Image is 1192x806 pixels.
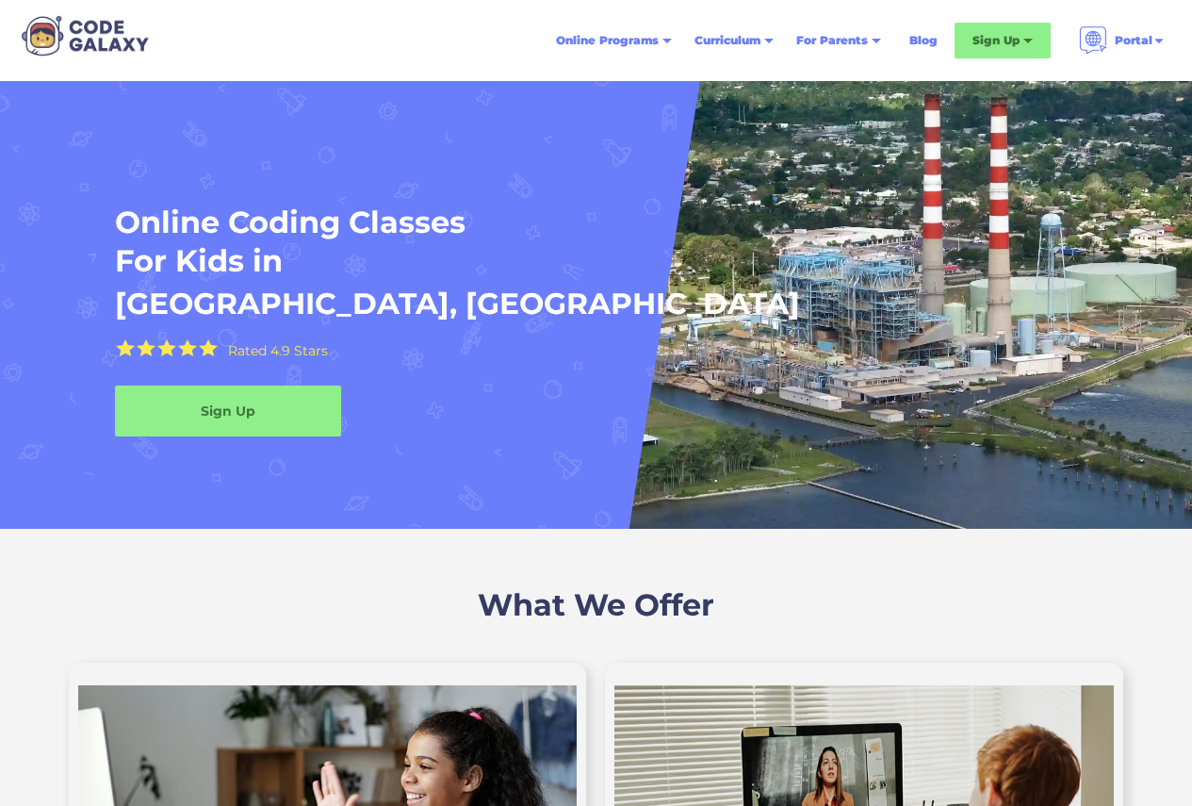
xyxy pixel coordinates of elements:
[556,31,659,50] div: Online Programs
[178,339,197,357] img: Yellow Star - the Code Galaxy
[785,24,892,58] div: For Parents
[545,24,683,58] div: Online Programs
[796,31,868,50] div: For Parents
[228,344,328,357] div: Rated 4.9 Stars
[137,339,155,357] img: Yellow Star - the Code Galaxy
[115,402,341,420] div: Sign Up
[683,24,785,58] div: Curriculum
[115,203,929,281] h1: Online Coding Classes For Kids in
[116,339,135,357] img: Yellow Star - the Code Galaxy
[1068,19,1177,62] div: Portal
[898,24,949,58] a: Blog
[955,23,1051,58] div: Sign Up
[199,339,218,357] img: Yellow Star - the Code Galaxy
[115,285,800,323] h1: [GEOGRAPHIC_DATA], [GEOGRAPHIC_DATA]
[157,339,176,357] img: Yellow Star - the Code Galaxy
[972,31,1020,50] div: Sign Up
[115,386,341,436] a: Sign Up
[694,31,760,50] div: Curriculum
[1115,31,1152,50] div: Portal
